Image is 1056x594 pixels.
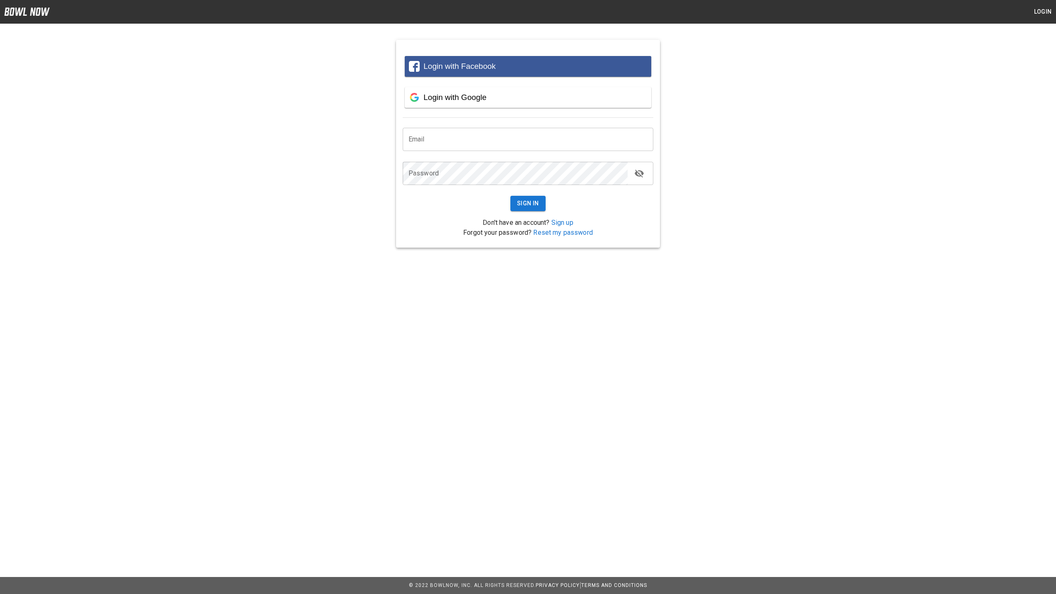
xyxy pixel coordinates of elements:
[405,87,651,108] button: Login with Google
[536,582,580,588] a: Privacy Policy
[423,93,486,102] span: Login with Google
[409,582,536,588] span: © 2022 BowlNow, Inc. All Rights Reserved.
[533,229,593,236] a: Reset my password
[551,219,573,226] a: Sign up
[403,228,653,238] p: Forgot your password?
[1029,4,1056,19] button: Login
[510,196,546,211] button: Sign In
[4,7,50,16] img: logo
[423,62,495,71] span: Login with Facebook
[631,165,648,182] button: toggle password visibility
[581,582,647,588] a: Terms and Conditions
[403,218,653,228] p: Don't have an account?
[405,56,651,77] button: Login with Facebook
